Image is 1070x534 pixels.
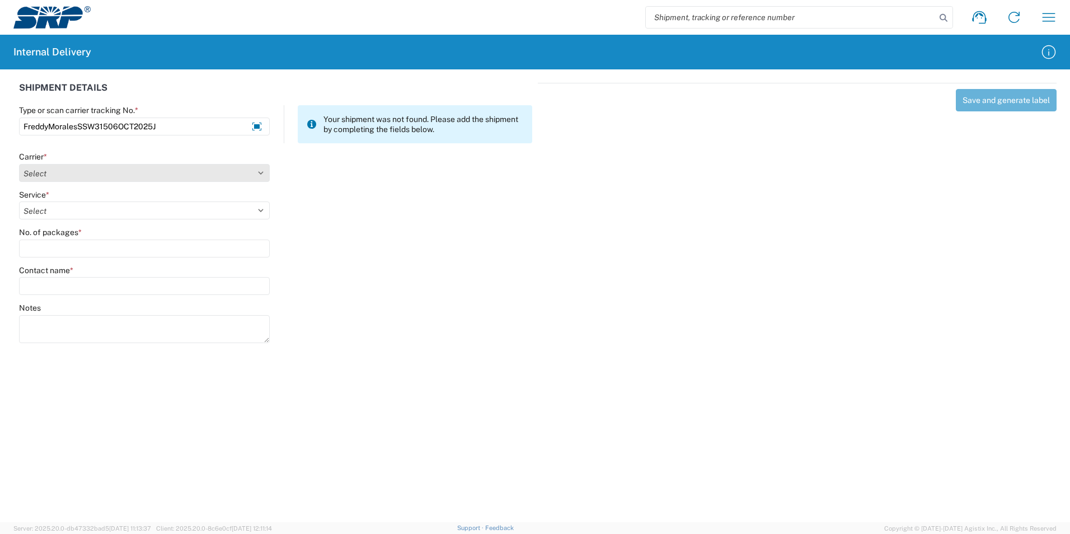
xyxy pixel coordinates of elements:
[646,7,936,28] input: Shipment, tracking or reference number
[19,303,41,313] label: Notes
[13,525,151,532] span: Server: 2025.20.0-db47332bad5
[13,45,91,59] h2: Internal Delivery
[19,152,47,162] label: Carrier
[13,6,91,29] img: srp
[19,227,82,237] label: No. of packages
[19,83,532,105] div: SHIPMENT DETAILS
[109,525,151,532] span: [DATE] 11:13:37
[884,523,1057,533] span: Copyright © [DATE]-[DATE] Agistix Inc., All Rights Reserved
[19,190,49,200] label: Service
[19,105,138,115] label: Type or scan carrier tracking No.
[232,525,272,532] span: [DATE] 12:11:14
[457,524,485,531] a: Support
[485,524,514,531] a: Feedback
[19,265,73,275] label: Contact name
[156,525,272,532] span: Client: 2025.20.0-8c6e0cf
[323,114,523,134] span: Your shipment was not found. Please add the shipment by completing the fields below.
